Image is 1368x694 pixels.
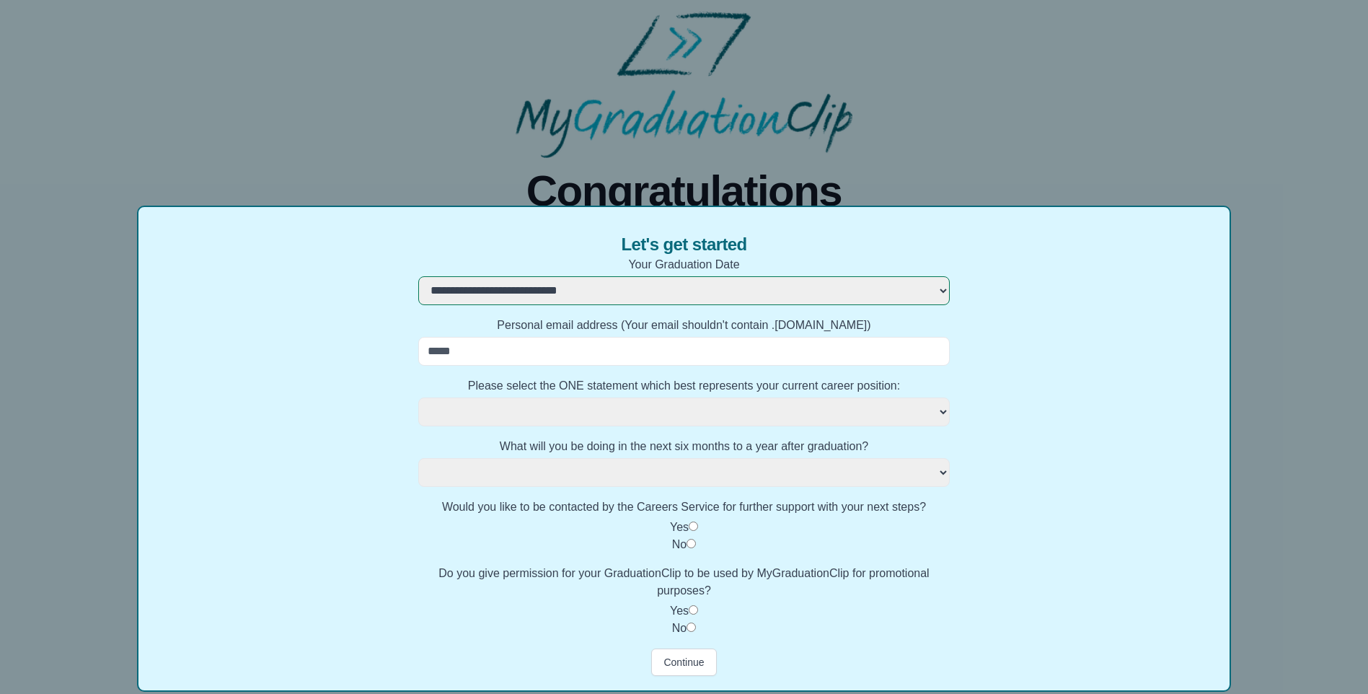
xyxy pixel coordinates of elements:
label: Do you give permission for your GraduationClip to be used by MyGraduationClip for promotional pur... [418,565,950,599]
button: Continue [651,649,716,676]
label: Would you like to be contacted by the Careers Service for further support with your next steps? [418,498,950,516]
label: No [672,622,687,634]
label: Personal email address (Your email shouldn't contain .[DOMAIN_NAME]) [418,317,950,334]
label: Your Graduation Date [418,256,950,273]
label: Please select the ONE statement which best represents your current career position: [418,377,950,395]
label: What will you be doing in the next six months to a year after graduation? [418,438,950,455]
span: Let's get started [621,233,746,256]
label: No [672,538,687,550]
label: Yes [670,605,689,617]
label: Yes [670,521,689,533]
